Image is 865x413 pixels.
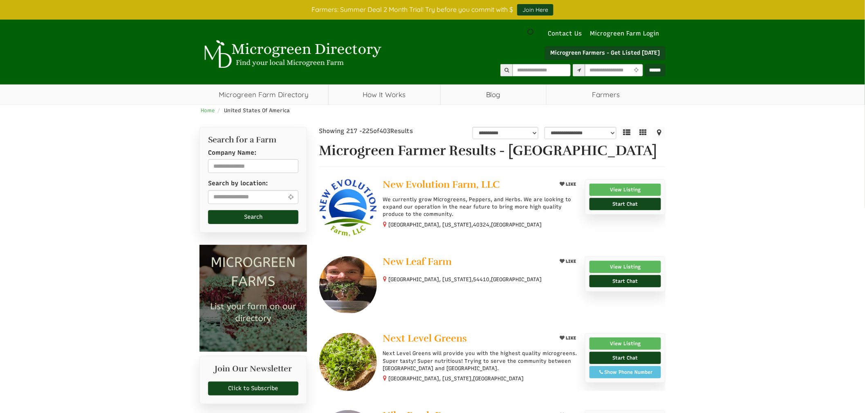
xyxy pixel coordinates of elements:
a: New Leaf Farm [383,256,550,269]
p: We currently grow Microgreens, Peppers, and Herbs. We are looking to expand our operation in the ... [383,196,579,218]
img: Microgreen Directory [199,40,383,69]
a: Join Here [517,4,554,16]
span: LIKE [565,182,576,187]
img: Next Level Greens [319,333,377,391]
label: Company Name: [208,149,256,157]
span: New Evolution Farm, LLC [383,178,500,191]
a: Home [201,107,215,113]
span: 54410 [473,276,490,283]
small: [GEOGRAPHIC_DATA], [US_STATE], [389,375,524,382]
a: Contact Us [544,29,586,38]
span: United States Of America [224,107,290,113]
a: View Listing [589,338,661,350]
span: 40324 [473,221,490,229]
i: Use Current Location [632,68,640,73]
img: New Evolution Farm, LLC [319,179,377,237]
select: sortbox-1 [545,127,616,139]
a: New Evolution Farm, LLC [383,179,550,192]
a: Microgreen Farm Login [590,29,663,38]
a: View Listing [589,261,661,273]
a: Blog [441,84,547,105]
label: Search by location: [208,179,268,188]
a: Microgreen Farm Directory [199,84,328,105]
a: Microgreen Farmers - Get Listed [DATE] [545,46,666,60]
span: Next Level Greens [383,332,467,344]
button: LIKE [557,179,579,189]
span: LIKE [565,335,576,341]
span: [GEOGRAPHIC_DATA] [473,375,524,382]
span: [GEOGRAPHIC_DATA] [491,221,542,229]
span: New Leaf Farm [383,255,452,268]
span: [GEOGRAPHIC_DATA] [491,276,542,283]
img: Microgreen Farms list your microgreen farm today [199,245,307,352]
button: Search [208,210,298,224]
span: 225 [363,127,374,135]
button: LIKE [557,333,579,343]
a: Start Chat [589,275,661,287]
i: Use Current Location [286,194,296,200]
a: Start Chat [589,352,661,364]
h1: Microgreen Farmer Results - [GEOGRAPHIC_DATA] [319,143,666,158]
div: Farmers: Summer Deal 2 Month Trial! Try before you commit with $ [193,4,672,16]
button: LIKE [557,256,579,266]
div: Show Phone Number [594,369,657,376]
a: Start Chat [589,198,661,210]
p: Next Level Greens will provide you with the highest quality microgreens. Super tasty! Super nutri... [383,350,579,372]
a: View Listing [589,184,661,196]
select: overall_rating_filter-1 [473,127,538,139]
small: [GEOGRAPHIC_DATA], [US_STATE], , [389,276,542,282]
h2: Search for a Farm [208,135,298,144]
span: Farmers [547,84,666,105]
div: Showing 217 - of Results [319,127,435,135]
img: New Leaf Farm [319,256,377,314]
a: How It Works [329,84,440,105]
a: Next Level Greens [383,333,550,346]
span: LIKE [565,259,576,264]
h2: Join Our Newsletter [208,364,298,377]
span: 403 [380,127,391,135]
a: Click to Subscribe [208,382,298,395]
small: [GEOGRAPHIC_DATA], [US_STATE], , [389,222,542,228]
